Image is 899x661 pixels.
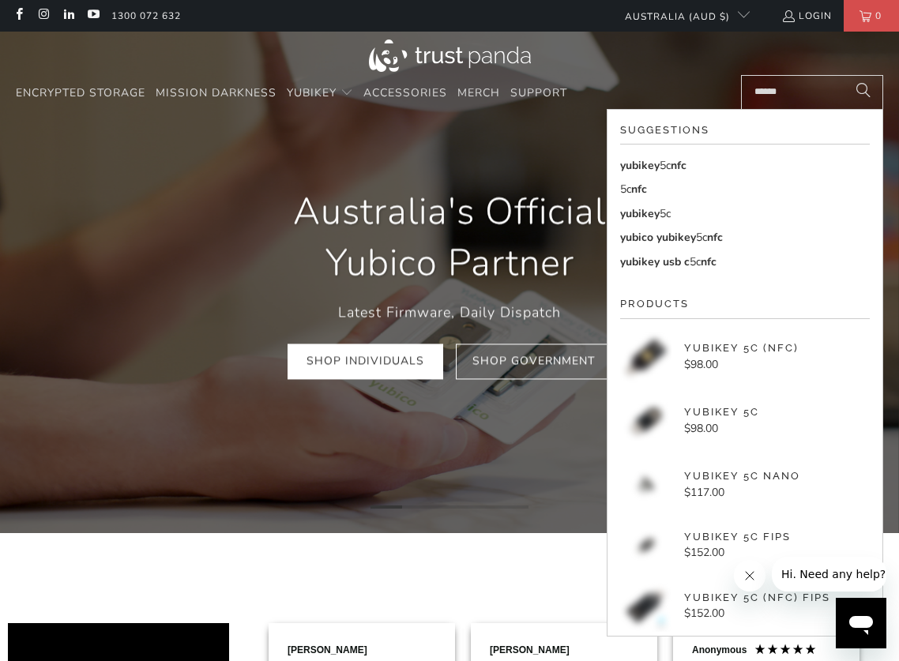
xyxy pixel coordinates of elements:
span: nfc [671,158,686,173]
a: YubiKey 5C (NFC) - Trust Panda YubiKey 5C (NFC) $98.00 [620,332,870,383]
mark: 5c [690,254,701,269]
mark: 5c [660,206,671,221]
a: Accessories [363,75,447,112]
span: nfc [707,230,723,245]
span: yubico yubikey [620,230,696,245]
a: 5cnfc [620,181,870,198]
p: YubiKey 5C (NFC) FIPS [684,590,830,606]
li: Page dot 5 [497,505,528,509]
mark: 5c [660,158,671,173]
iframe: Button to launch messaging window [836,598,886,648]
a: yubikey5cnfc [620,157,870,175]
a: Trust Panda Australia on YouTube [86,9,100,22]
span: $98.00 [684,421,718,436]
p: YubiKey 5C FIPS [684,529,791,545]
input: Search... [741,75,883,110]
a: Trust Panda Australia on Facebook [12,9,25,22]
nav: Translation missing: en.navigation.header.main_nav [16,75,567,112]
a: Shop Individuals [288,344,443,379]
div: 5 Stars [754,643,821,659]
a: Login [781,7,832,24]
div: [PERSON_NAME] [490,644,570,657]
li: Page dot 3 [434,505,465,509]
a: yubikey5c [620,205,870,223]
span: $152.00 [684,606,724,621]
button: Search [844,75,883,110]
img: YubiKey 5C - Trust Panda [620,396,671,447]
img: YubiKey 5C Nano - Trust Panda [620,460,671,511]
span: $152.00 [684,545,724,560]
span: Mission Darkness [156,85,276,100]
a: Mission Darkness [156,75,276,112]
span: Merch [457,85,500,100]
li: Page dot 4 [465,505,497,509]
img: YubiKey 5C NFC FIPS - Trust Panda [620,580,671,632]
div: [PERSON_NAME] [288,644,367,657]
a: Trust Panda Australia on Instagram [36,9,50,22]
a: yubico yubikey5cnfc [620,229,870,246]
span: yubikey usb c [620,254,690,269]
a: YubiKey 5C FIPS - Trust Panda YubiKey 5C FIPS $152.00 [620,524,870,569]
h1: Australia's Official Yubico Partner [246,186,653,290]
img: YubiKey 5C (NFC) - Trust Panda [620,332,671,383]
p: YubiKey 5C Nano [684,468,800,484]
a: YubiKey 5C NFC FIPS - Trust Panda YubiKey 5C (NFC) FIPS $152.00 [620,580,870,632]
p: YubiKey 5C (NFC) [684,340,799,356]
iframe: Message from company [772,557,886,592]
span: yubikey [620,206,660,221]
a: Trust Panda Australia on LinkedIn [62,9,75,22]
a: 1300 072 632 [111,7,181,24]
iframe: Reviews Widget [8,565,891,601]
span: nfc [631,182,647,197]
img: Trust Panda Australia [369,39,531,72]
iframe: Close message [734,560,765,592]
p: Latest Firmware, Daily Dispatch [246,302,653,325]
a: YubiKey 5C Nano - Trust Panda YubiKey 5C Nano $117.00 [620,460,870,511]
a: YubiKey 5C - Trust Panda YubiKey 5C $98.00 [620,396,870,447]
a: Shop Government [456,344,611,379]
summary: YubiKey [287,75,353,112]
span: yubikey [620,158,660,173]
li: Page dot 1 [371,505,402,509]
h2: Products [620,296,870,319]
span: YubiKey [287,85,337,100]
p: YubiKey 5C [684,404,759,420]
mark: 5c [620,182,631,197]
span: Accessories [363,85,447,100]
img: YubiKey 5C FIPS - Trust Panda [620,524,671,569]
a: Merch [457,75,500,112]
h2: Suggestions [620,122,870,145]
a: Support [510,75,567,112]
li: Page dot 2 [402,505,434,509]
mark: 5c [696,230,707,245]
span: Encrypted Storage [16,85,145,100]
a: Encrypted Storage [16,75,145,112]
span: $98.00 [684,357,718,372]
span: Support [510,85,567,100]
span: nfc [701,254,717,269]
span: $117.00 [684,485,724,500]
div: Anonymous [692,644,747,657]
a: yubikey usb c5cnfc [620,254,870,271]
